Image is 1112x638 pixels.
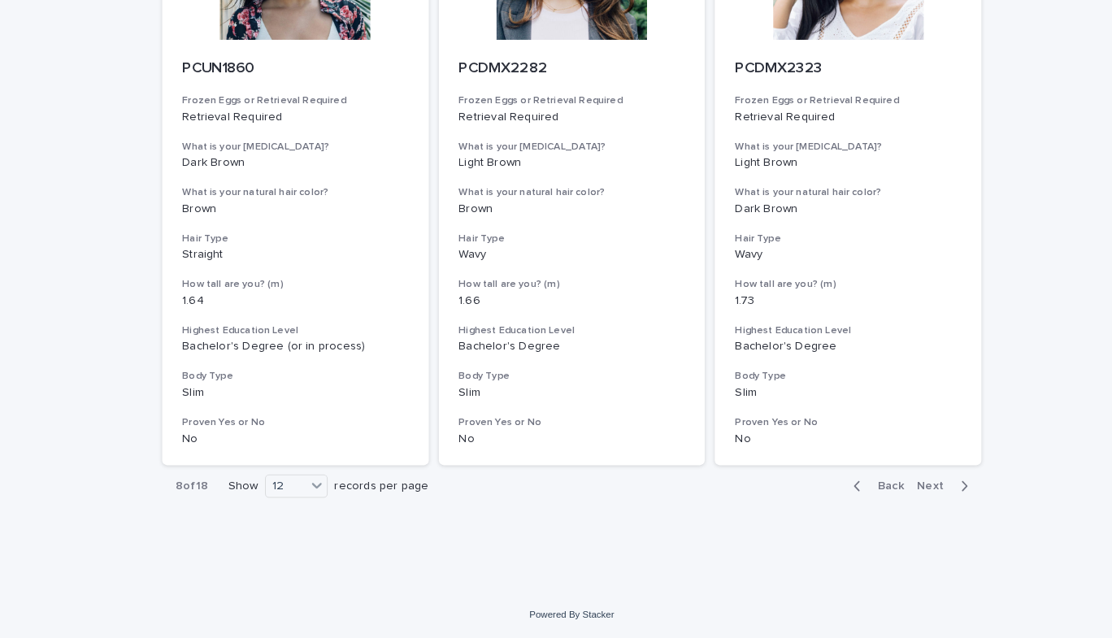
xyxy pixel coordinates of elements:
p: Slim [446,393,667,406]
h3: Body Type [715,377,935,390]
p: PCUN1860 [177,76,397,93]
h3: How tall are you? (m) [715,288,935,301]
p: Wavy [446,258,667,272]
h3: Proven Yes or No [715,422,935,435]
p: Bachelor's Degree (or in process) [177,348,397,362]
p: Slim [177,393,397,406]
p: 1.73 [715,303,935,317]
h3: What is your natural hair color? [446,198,667,211]
p: 1.66 [446,303,667,317]
h3: How tall are you? (m) [446,288,667,301]
p: Bachelor's Degree [446,348,667,362]
p: Retrieval Required [177,124,397,138]
p: Dark Brown [715,214,935,228]
p: 8 of 18 [158,471,215,510]
p: Brown [446,214,667,228]
h3: What is your [MEDICAL_DATA]? [177,154,397,167]
h3: Body Type [446,377,667,390]
p: Bachelor's Degree [715,348,935,362]
h3: Frozen Eggs or Retrieval Required [177,109,397,122]
h3: What is your [MEDICAL_DATA]? [446,154,667,167]
p: Light Brown [446,169,667,183]
p: records per page [325,484,417,497]
h3: Hair Type [715,243,935,256]
h3: Body Type [177,377,397,390]
h3: What is your [MEDICAL_DATA]? [715,154,935,167]
h3: Proven Yes or No [177,422,397,435]
h3: How tall are you? (m) [177,288,397,301]
p: No [715,437,935,451]
h3: What is your natural hair color? [177,198,397,211]
p: Wavy [715,258,935,272]
a: Powered By Stacker [515,610,597,619]
h3: Highest Education Level [715,332,935,345]
p: Show [222,484,251,497]
h3: Proven Yes or No [446,422,667,435]
p: No [446,437,667,451]
h3: What is your natural hair color? [715,198,935,211]
h3: Hair Type [446,243,667,256]
p: Brown [177,214,397,228]
p: Slim [715,393,935,406]
p: Light Brown [715,169,935,183]
h3: Hair Type [177,243,397,256]
span: Back [844,484,879,496]
button: Back [817,483,885,497]
p: No [177,437,397,451]
h3: Highest Education Level [446,332,667,345]
p: Dark Brown [177,169,397,183]
p: Retrieval Required [446,124,667,138]
p: PCDMX2282 [446,76,667,93]
button: Next [885,483,954,497]
p: Retrieval Required [715,124,935,138]
h3: Highest Education Level [177,332,397,345]
p: 1.64 [177,303,397,317]
p: PCDMX2323 [715,76,935,93]
h3: Frozen Eggs or Retrieval Required [715,109,935,122]
span: Next [892,484,927,496]
div: 12 [258,482,298,499]
h3: Frozen Eggs or Retrieval Required [446,109,667,122]
p: Straight [177,258,397,272]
